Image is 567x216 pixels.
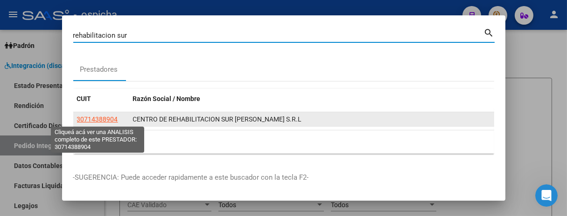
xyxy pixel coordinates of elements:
div: Prestadores [80,64,118,75]
span: CUIT [77,95,91,102]
p: -SUGERENCIA: Puede acceder rapidamente a este buscador con la tecla F2- [73,172,494,183]
span: Razón Social / Nombre [133,95,201,102]
span: 30714388904 [77,115,118,123]
div: CENTRO DE REHABILITACION SUR [PERSON_NAME] S.R.L [133,114,490,125]
datatable-header-cell: Razón Social / Nombre [129,89,494,109]
datatable-header-cell: CUIT [73,89,129,109]
div: 1 total [73,130,494,154]
mat-icon: search [484,27,495,38]
iframe: Intercom live chat [535,184,558,207]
